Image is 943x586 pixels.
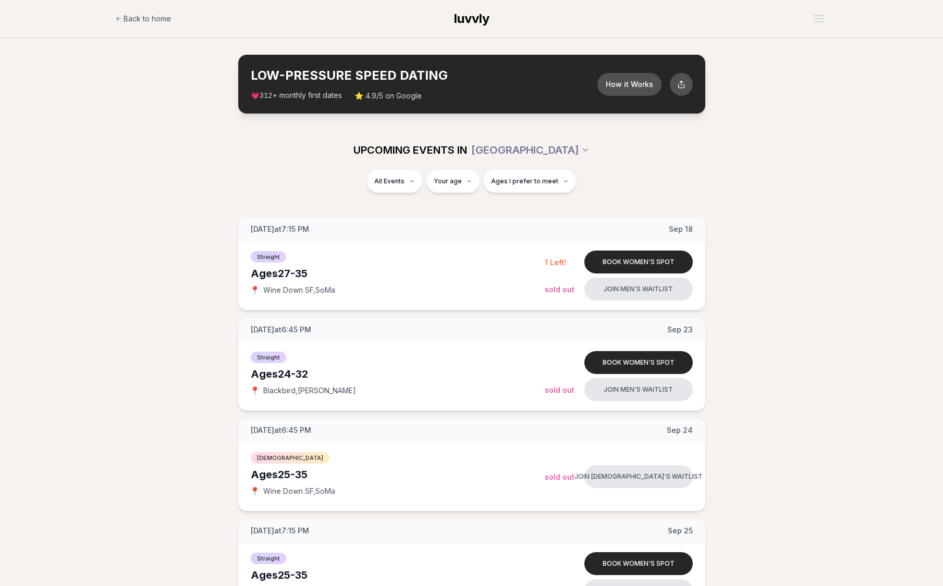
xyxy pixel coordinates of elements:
[124,14,171,24] span: Back to home
[545,472,574,481] span: Sold Out
[545,258,566,267] span: 1 Left!
[454,11,489,26] span: luvvly
[115,8,171,29] a: Back to home
[251,526,309,536] span: [DATE] at 7:15 PM
[374,177,405,185] span: All Events
[669,224,693,234] span: Sep 18
[251,67,597,84] h2: LOW-PRESSURE SPEED DATING
[584,552,693,575] button: Book women's spot
[354,91,422,101] span: ⭐ 4.9/5 on Google
[810,11,828,27] button: Open menu
[545,285,574,294] span: Sold Out
[584,251,693,273] button: Book women's spot
[251,425,311,435] span: [DATE] at 6:45 PM
[251,286,259,294] span: 📍
[251,553,286,564] span: Straight
[251,266,545,281] div: Ages 27-35
[251,367,545,381] div: Ages 24-32
[251,467,545,482] div: Ages 25-35
[251,224,309,234] span: [DATE] at 7:15 PM
[454,10,489,27] a: luvvly
[597,73,662,96] button: How it Works
[545,385,574,394] span: Sold Out
[584,278,693,301] button: Join men's waitlist
[263,385,356,396] span: Blackbird , [PERSON_NAME]
[263,486,335,496] span: Wine Down SF , SoMa
[367,170,422,193] button: All Events
[251,568,545,582] div: Ages 25-35
[251,386,259,395] span: 📍
[667,425,693,435] span: Sep 24
[584,465,693,488] button: Join [DEMOGRAPHIC_DATA]'s waitlist
[491,177,558,185] span: Ages I prefer to meet
[251,487,259,495] span: 📍
[668,526,693,536] span: Sep 25
[426,170,480,193] button: Your age
[353,143,467,157] span: UPCOMING EVENTS IN
[251,90,342,101] span: 💗 + monthly first dates
[251,352,286,363] span: Straight
[260,92,273,100] span: 312
[484,170,576,193] button: Ages I prefer to meet
[584,351,693,374] button: Book women's spot
[434,177,462,185] span: Your age
[471,139,590,161] button: [GEOGRAPHIC_DATA]
[263,285,335,295] span: Wine Down SF , SoMa
[251,452,329,464] span: [DEMOGRAPHIC_DATA]
[667,325,693,335] span: Sep 23
[251,325,311,335] span: [DATE] at 6:45 PM
[251,251,286,263] span: Straight
[584,378,693,401] button: Join men's waitlist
